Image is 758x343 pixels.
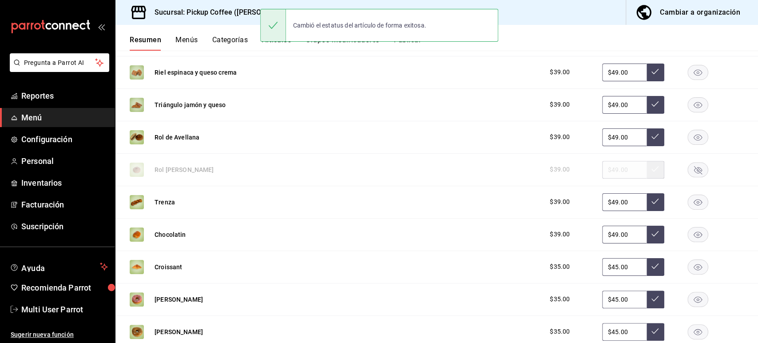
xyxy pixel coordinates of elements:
[602,226,647,243] input: Sin ajuste
[11,330,108,339] span: Sugerir nueva función
[130,65,144,80] img: Preview
[147,7,294,18] h3: Sucursal: Pickup Coffee ([PERSON_NAME])
[155,68,237,77] button: Riel espinaca y queso crema
[602,128,647,146] input: Sin ajuste
[21,282,108,294] span: Recomienda Parrot
[212,36,248,51] button: Categorías
[130,325,144,339] img: Preview
[175,36,198,51] button: Menús
[21,90,108,102] span: Reportes
[602,193,647,211] input: Sin ajuste
[21,261,96,272] span: Ayuda
[155,100,226,109] button: Triángulo jamón y queso
[602,291,647,308] input: Sin ajuste
[21,177,108,189] span: Inventarios
[10,53,109,72] button: Pregunta a Parrot AI
[550,100,570,109] span: $39.00
[24,58,95,68] span: Pregunta a Parrot AI
[602,64,647,81] input: Sin ajuste
[155,263,182,271] button: Croissant
[550,68,570,77] span: $39.00
[602,323,647,341] input: Sin ajuste
[130,130,144,144] img: Preview
[21,199,108,211] span: Facturación
[21,303,108,315] span: Multi User Parrot
[155,327,203,336] button: [PERSON_NAME]
[155,295,203,304] button: [PERSON_NAME]
[550,132,570,142] span: $39.00
[550,262,570,271] span: $35.00
[602,96,647,114] input: Sin ajuste
[21,133,108,145] span: Configuración
[550,197,570,207] span: $39.00
[21,220,108,232] span: Suscripción
[286,16,433,35] div: Cambió el estatus del artículo de forma exitosa.
[130,195,144,209] img: Preview
[550,295,570,304] span: $35.00
[155,198,175,207] button: Trenza
[130,227,144,242] img: Preview
[130,98,144,112] img: Preview
[155,230,186,239] button: Chocolatin
[602,258,647,276] input: Sin ajuste
[130,36,161,51] button: Resumen
[98,23,105,30] button: open_drawer_menu
[660,6,740,19] div: Cambiar a organización
[6,64,109,74] a: Pregunta a Parrot AI
[21,112,108,124] span: Menú
[550,230,570,239] span: $39.00
[130,260,144,274] img: Preview
[550,327,570,336] span: $35.00
[130,36,758,51] div: navigation tabs
[130,292,144,307] img: Preview
[155,133,199,142] button: Rol de Avellana
[21,155,108,167] span: Personal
